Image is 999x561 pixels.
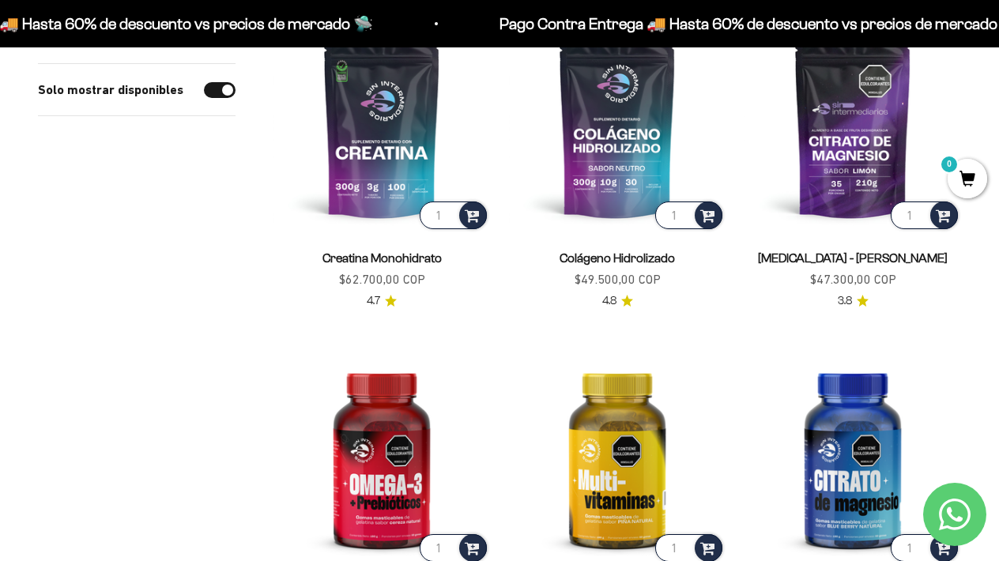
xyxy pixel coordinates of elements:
a: 0 [948,171,987,189]
sale-price: $62.700,00 COP [339,269,425,290]
a: 3.83.8 de 5.0 estrellas [838,292,869,310]
sale-price: $49.500,00 COP [575,269,661,290]
span: 4.8 [602,292,616,310]
mark: 0 [940,155,959,174]
span: 4.7 [367,292,380,310]
span: 3.8 [838,292,852,310]
label: Solo mostrar disponibles [38,80,183,100]
a: [MEDICAL_DATA] - [PERSON_NAME] [758,251,948,265]
sale-price: $47.300,00 COP [810,269,896,290]
a: 4.84.8 de 5.0 estrellas [602,292,633,310]
a: Creatina Monohidrato [322,251,442,265]
a: Colágeno Hidrolizado [560,251,675,265]
a: 4.74.7 de 5.0 estrellas [367,292,397,310]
